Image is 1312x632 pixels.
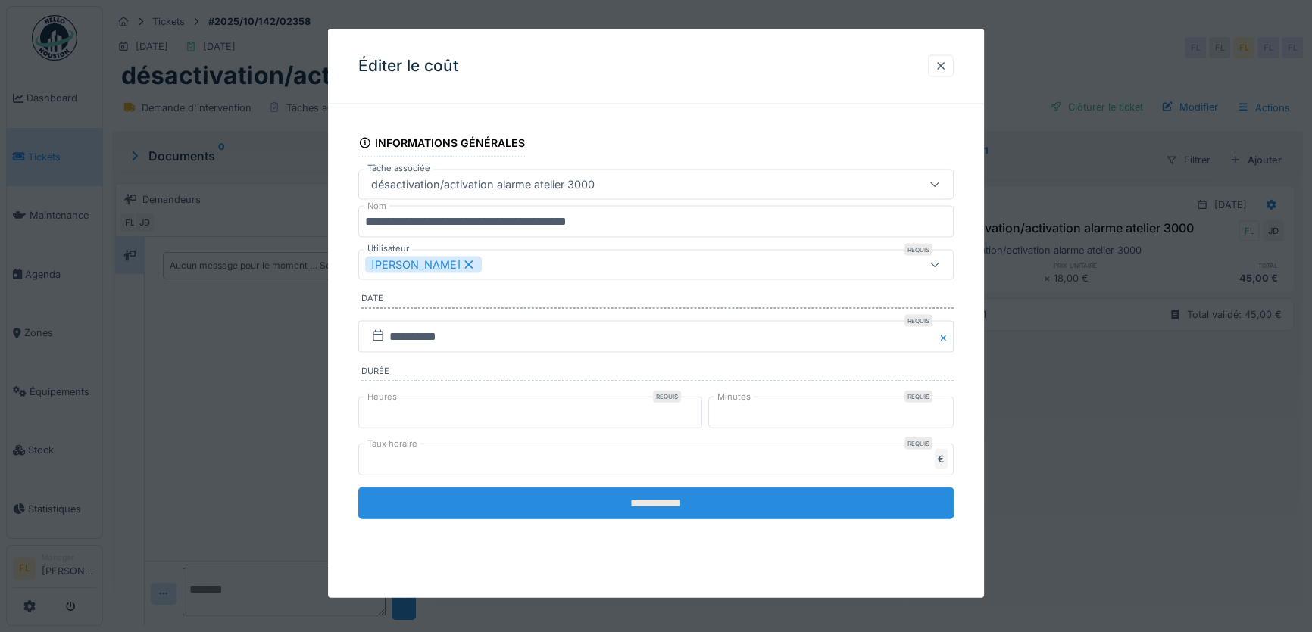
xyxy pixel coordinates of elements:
button: Close [937,320,954,352]
div: Requis [904,314,932,326]
div: Informations générales [358,132,525,157]
label: Nom [364,200,389,213]
label: Minutes [714,390,754,403]
h3: Éditer le coût [358,57,458,76]
div: désactivation/activation alarme atelier 3000 [365,176,601,193]
label: Date [361,292,954,309]
label: Taux horaire [364,437,420,450]
label: Tâche associée [364,162,433,175]
div: Requis [904,244,932,256]
div: [PERSON_NAME] [365,257,482,273]
label: Heures [364,390,400,403]
div: Requis [653,390,681,402]
div: € [935,448,948,469]
label: Durée [361,364,954,381]
div: Requis [904,390,932,402]
div: Requis [904,437,932,449]
label: Utilisateur [364,242,412,255]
